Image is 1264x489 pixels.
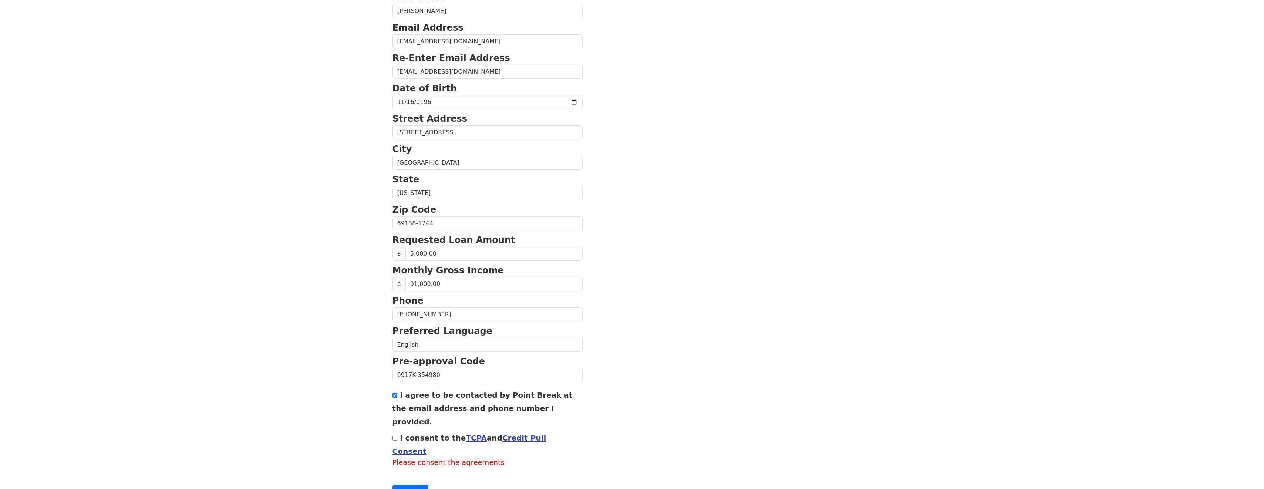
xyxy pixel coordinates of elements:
[392,53,510,63] strong: Re-Enter Email Address
[392,125,583,139] input: Street Address
[392,216,583,230] input: Zip Code
[392,114,468,124] strong: Street Address
[392,391,573,426] label: I agree to be contacted by Point Break at the email address and phone number I provided.
[405,247,583,261] input: Requested Loan Amount
[392,368,583,382] input: Pre-approval Code
[392,23,464,33] strong: Email Address
[392,205,436,215] strong: Zip Code
[392,307,583,321] input: Phone
[392,326,492,336] strong: Preferred Language
[392,174,419,185] strong: State
[392,277,406,291] span: $
[392,247,406,261] span: $
[405,277,583,291] input: Monthly Gross Income
[392,65,583,79] input: Re-Enter Email Address
[392,356,485,367] strong: Pre-approval Code
[392,296,424,306] strong: Phone
[392,434,546,456] label: I consent to the and
[392,4,583,18] input: Last Name
[392,264,583,277] p: Monthly Gross Income
[392,34,583,48] input: Email Address
[466,434,487,442] a: TCPA
[392,156,583,170] input: City
[392,83,457,94] strong: Date of Birth
[392,458,583,468] label: Please consent the agreements
[392,235,515,245] strong: Requested Loan Amount
[392,144,412,154] strong: City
